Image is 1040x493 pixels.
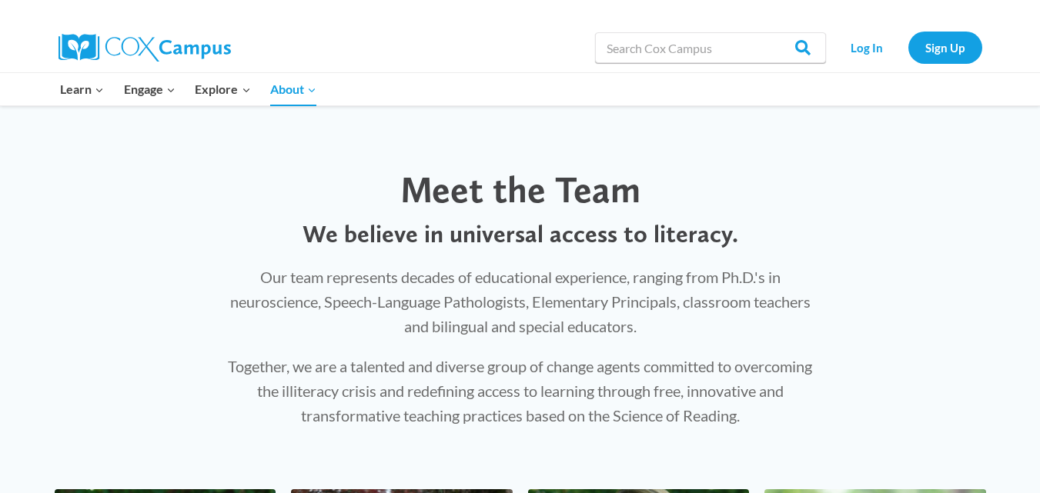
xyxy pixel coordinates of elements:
span: Explore [195,79,250,99]
a: Log In [834,32,901,63]
img: Cox Campus [59,34,231,62]
p: Together, we are a talented and diverse group of change agents committed to overcoming the illite... [222,354,818,428]
span: Meet the Team [400,167,640,212]
input: Search Cox Campus [595,32,826,63]
a: Sign Up [908,32,982,63]
p: We believe in universal access to literacy. [222,219,818,248]
p: Our team represents decades of educational experience, ranging from Ph.D.'s in neuroscience, Spee... [222,265,818,338]
nav: Primary Navigation [51,73,326,105]
nav: Secondary Navigation [834,32,982,63]
span: About [270,79,316,99]
span: Engage [124,79,176,99]
span: Learn [60,79,104,99]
